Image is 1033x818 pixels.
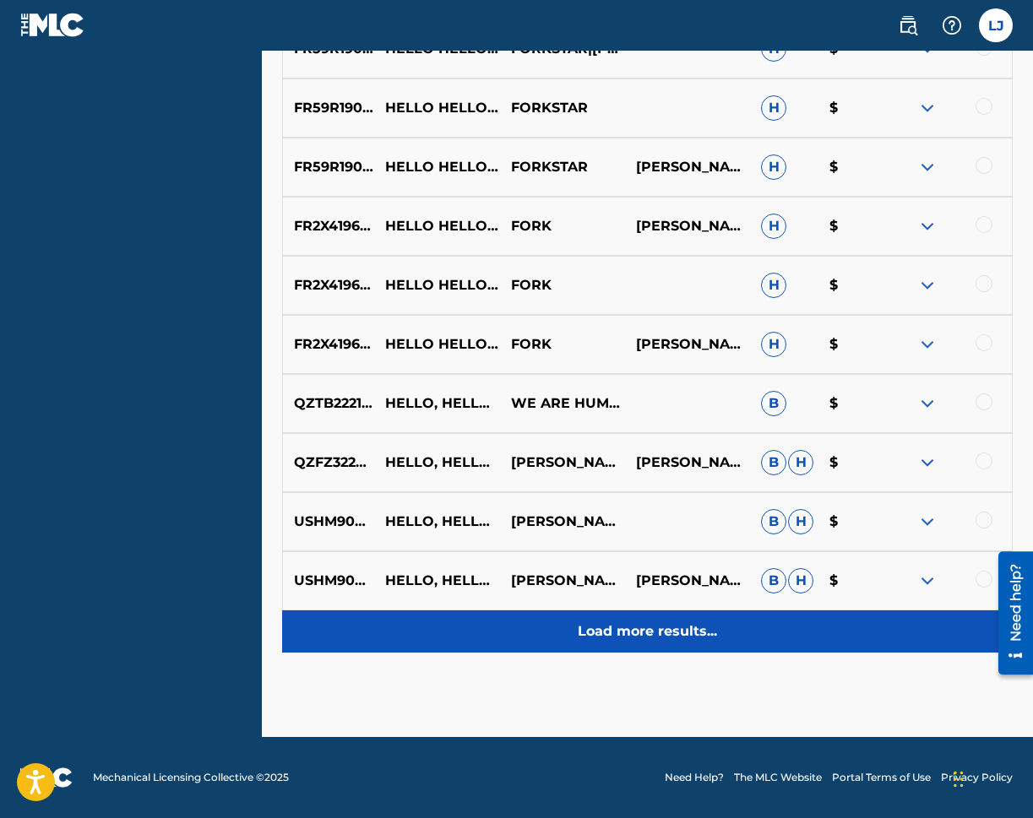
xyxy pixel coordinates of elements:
span: B [761,568,786,593]
p: $ [818,393,887,414]
p: QZFZ32201652 [283,452,374,473]
p: USHM90529978 [283,571,374,591]
p: $ [818,157,887,177]
p: USHM90529978 [283,512,374,532]
img: expand [917,334,938,355]
img: expand [917,98,938,118]
p: FORK [499,334,624,355]
span: H [761,214,786,239]
p: FR2X41960294 [283,216,374,236]
span: H [788,509,813,534]
p: $ [818,275,887,295]
p: [PERSON_NAME] [625,157,750,177]
img: expand [917,275,938,295]
p: FORK [499,216,624,236]
img: expand [917,571,938,591]
p: [PERSON_NAME], [PERSON_NAME] [625,334,750,355]
a: The MLC Website [734,770,822,785]
p: HELLO, HELLO, HELLO, HELLO [374,452,499,473]
span: H [788,450,813,475]
p: $ [818,98,887,118]
p: HELLO HELLO HELLO HELLO HELLO HELLO HELLO HELLO HELLO HELLO HELLO HELLO [374,334,499,355]
span: H [761,154,786,180]
a: Privacy Policy [941,770,1013,785]
p: FORKSTAR [499,98,624,118]
p: Load more results... [578,621,717,642]
div: Drag [954,754,964,804]
p: FR2X41960294 [283,275,374,295]
p: QZTB22211809 [283,393,374,414]
span: H [761,273,786,298]
div: User Menu [979,8,1013,42]
p: [PERSON_NAME]L[PERSON_NAME]IE [499,452,624,473]
p: [PERSON_NAME] [499,571,624,591]
div: Help [935,8,969,42]
span: B [761,391,786,416]
p: [PERSON_NAME] [499,512,624,532]
p: HELLO HELLO HELLO HELLO HELLO HELLO HELLO HELLO HELLO HELLO HELLO HELLO [374,157,499,177]
p: $ [818,512,887,532]
p: FORK [499,275,624,295]
p: HELLO HELLO HELLO HELLO HELLO HELLO HELLO HELLO HELLO HELLO HELLO HELLO [374,275,499,295]
img: expand [917,393,938,414]
p: WE ARE HUMANZ [499,393,624,414]
p: HELLO, HELLO, HELLO, HELLO [374,393,499,414]
span: H [761,95,786,121]
p: $ [818,571,887,591]
img: MLC Logo [20,13,85,37]
span: Mechanical Licensing Collective © 2025 [93,770,289,785]
p: FR59R1903406 [283,157,374,177]
p: [PERSON_NAME] [625,571,750,591]
iframe: Chat Widget [949,737,1033,818]
p: HELLO, HELLO, HELLO, HELLO [374,512,499,532]
a: Public Search [891,8,925,42]
p: FORKSTAR [499,157,624,177]
p: $ [818,216,887,236]
span: H [788,568,813,593]
a: Portal Terms of Use [832,770,931,785]
p: HELLO, HELLO, HELLO, HELLO [374,571,499,591]
img: help [942,15,962,35]
p: FR2X41960294 [283,334,374,355]
p: FR59R1903406 [283,98,374,118]
span: H [761,332,786,357]
span: B [761,509,786,534]
p: [PERSON_NAME] [625,216,750,236]
img: search [898,15,918,35]
p: HELLO HELLO HELLO HELLO HELLO HELLO HELLO HELLO HELLO HELLO HELLO HELLO [374,216,499,236]
img: logo [20,767,73,788]
p: $ [818,452,887,473]
img: expand [917,512,938,532]
img: expand [917,157,938,177]
p: $ [818,334,887,355]
a: Need Help? [665,770,724,785]
p: [PERSON_NAME] [625,452,750,473]
p: HELLO HELLO HELLO HELLO HELLO HELLO HELLO HELLO HELLO HELLO HELLO HELLO [374,98,499,118]
img: expand [917,452,938,473]
img: expand [917,216,938,236]
span: B [761,450,786,475]
iframe: Resource Center [986,545,1033,681]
